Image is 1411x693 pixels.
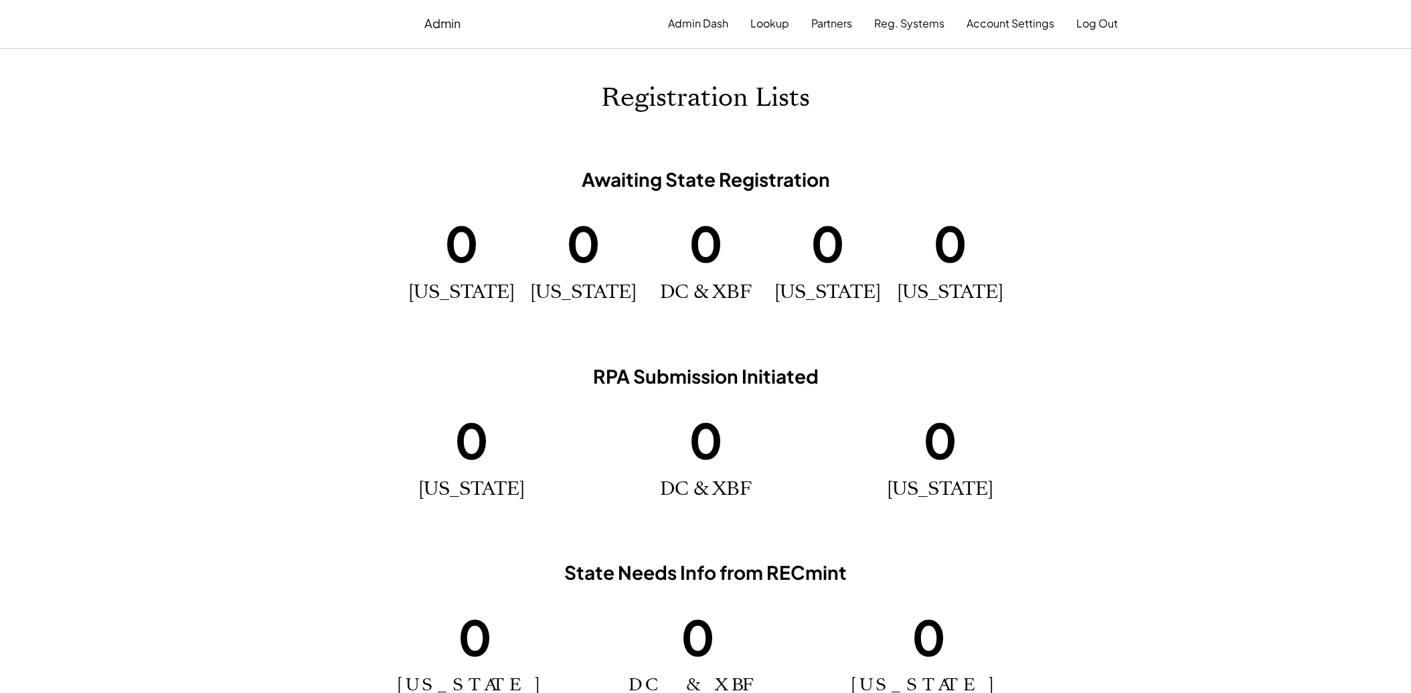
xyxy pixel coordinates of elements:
[293,15,404,32] img: yH5BAEAAAAALAAAAAABAAEAAAIBRAA7
[404,560,1007,585] h3: State Needs Info from RECmint
[923,408,957,471] h1: 0
[689,408,723,471] h1: 0
[404,167,1007,191] h3: Awaiting State Registration
[418,478,525,501] h2: [US_STATE]
[811,212,845,275] h1: 0
[912,605,946,668] h1: 0
[408,281,515,304] h2: [US_STATE]
[424,15,461,31] div: Admin
[454,408,489,471] h1: 0
[750,10,789,37] button: Lookup
[1076,10,1118,37] button: Log Out
[458,605,492,668] h1: 0
[566,212,600,275] h1: 0
[444,212,479,275] h1: 0
[874,10,944,37] button: Reg. Systems
[660,281,752,304] h2: DC & XBF
[887,478,993,501] h2: [US_STATE]
[668,10,728,37] button: Admin Dash
[933,212,967,275] h1: 0
[601,82,810,114] h1: Registration Lists
[681,605,715,668] h1: 0
[689,212,723,275] h1: 0
[811,10,852,37] button: Partners
[530,281,637,304] h2: [US_STATE]
[404,364,1007,388] h3: RPA Submission Initiated
[774,281,881,304] h2: [US_STATE]
[897,281,1003,304] h2: [US_STATE]
[967,10,1054,37] button: Account Settings
[660,478,752,501] h2: DC & XBF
